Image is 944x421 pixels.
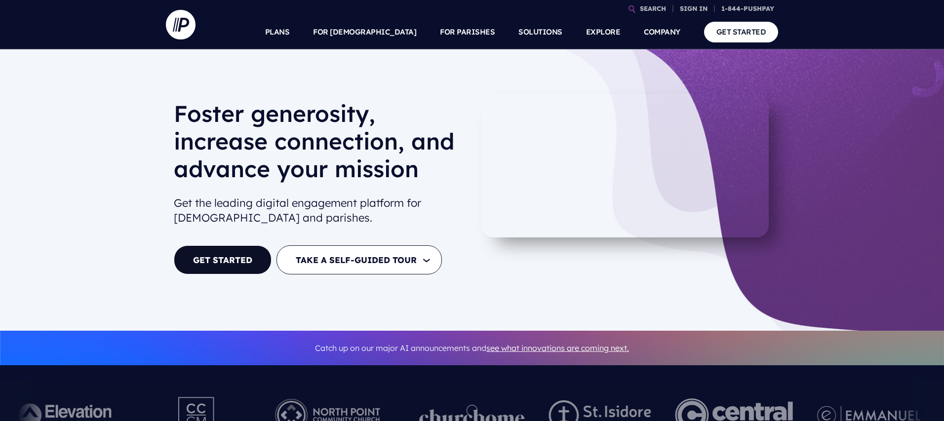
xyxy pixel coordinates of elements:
a: see what innovations are coming next. [486,343,629,353]
h2: Get the leading digital engagement platform for [DEMOGRAPHIC_DATA] and parishes. [174,191,464,230]
a: FOR PARISHES [440,15,495,49]
a: COMPANY [644,15,680,49]
a: FOR [DEMOGRAPHIC_DATA] [313,15,416,49]
a: GET STARTED [704,22,779,42]
button: TAKE A SELF-GUIDED TOUR [276,245,442,274]
a: EXPLORE [586,15,621,49]
p: Catch up on our major AI announcements and [174,337,770,359]
h1: Foster generosity, increase connection, and advance your mission [174,100,464,191]
a: GET STARTED [174,245,272,274]
a: SOLUTIONS [518,15,562,49]
a: PLANS [265,15,290,49]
